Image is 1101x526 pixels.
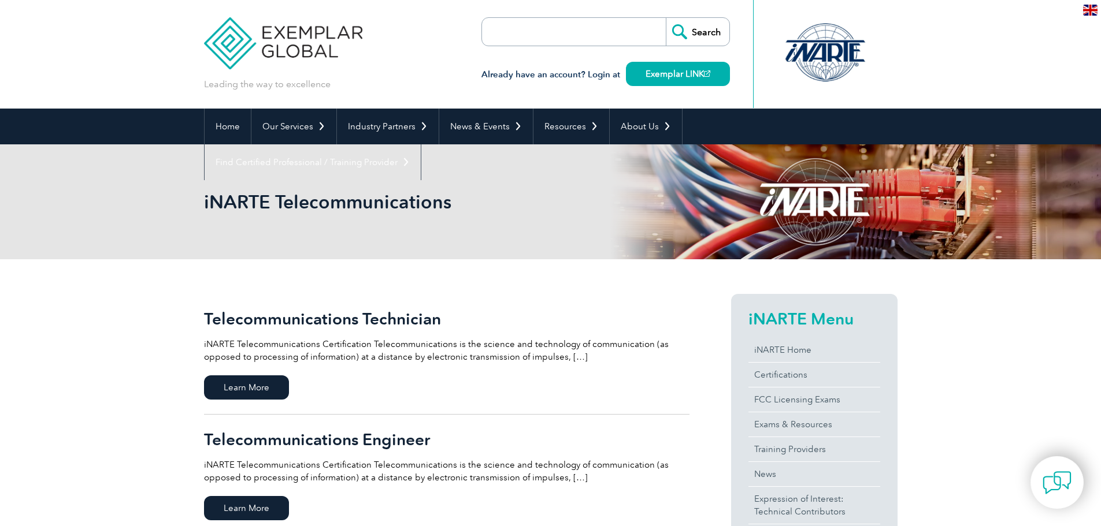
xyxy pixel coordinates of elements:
img: en [1083,5,1098,16]
a: Telecommunications Technician iNARTE Telecommunications Certification Telecommunications is the s... [204,294,689,415]
h1: iNARTE Telecommunications [204,191,648,213]
span: Learn More [204,375,289,400]
a: Industry Partners [337,109,439,144]
p: iNARTE Telecommunications Certification Telecommunications is the science and technology of commu... [204,458,689,484]
h2: Telecommunications Technician [204,309,689,328]
a: Resources [533,109,609,144]
p: iNARTE Telecommunications Certification Telecommunications is the science and technology of commu... [204,338,689,363]
a: iNARTE Home [748,338,880,362]
span: Learn More [204,496,289,520]
img: open_square.png [704,70,710,77]
a: Our Services [251,109,336,144]
a: News & Events [439,109,533,144]
a: Find Certified Professional / Training Provider [205,144,421,180]
a: News [748,462,880,486]
p: Leading the way to excellence [204,78,331,91]
img: contact-chat.png [1043,468,1072,497]
a: Training Providers [748,437,880,461]
a: Expression of Interest:Technical Contributors [748,487,880,524]
input: Search [666,18,729,46]
h2: iNARTE Menu [748,309,880,328]
a: About Us [610,109,682,144]
a: Exams & Resources [748,412,880,437]
h2: Telecommunications Engineer [204,430,689,449]
a: FCC Licensing Exams [748,387,880,412]
a: Home [205,109,251,144]
h3: Already have an account? Login at [481,68,730,82]
a: Certifications [748,363,880,387]
a: Exemplar LINK [626,62,730,86]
